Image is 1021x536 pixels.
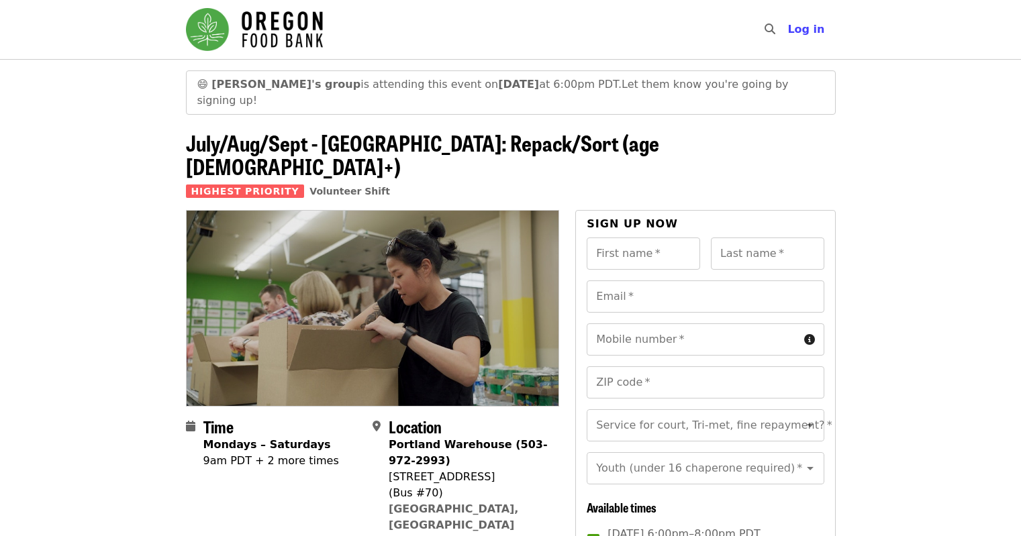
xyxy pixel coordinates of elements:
div: (Bus #70) [389,485,548,501]
input: ZIP code [587,366,824,398]
strong: Portland Warehouse (503-972-2993) [389,438,548,467]
span: Available times [587,498,657,516]
i: map-marker-alt icon [373,420,381,433]
i: search icon [765,23,775,36]
span: is attending this event on at 6:00pm PDT. [211,78,622,91]
button: Log in [777,16,835,43]
span: Location [389,415,442,438]
img: July/Aug/Sept - Portland: Repack/Sort (age 8+) organized by Oregon Food Bank [187,211,559,405]
strong: Mondays – Saturdays [203,438,331,451]
button: Open [801,416,820,435]
input: First name [587,237,700,270]
div: 9am PDT + 2 more times [203,453,339,469]
i: circle-info icon [804,333,815,346]
i: calendar icon [186,420,195,433]
span: Sign up now [587,217,678,230]
input: Last name [711,237,824,270]
span: Time [203,415,234,438]
strong: [PERSON_NAME]'s group [211,78,360,91]
input: Mobile number [587,323,798,356]
input: Search [783,13,794,46]
div: [STREET_ADDRESS] [389,469,548,485]
span: grinning face emoji [197,78,209,91]
span: Highest Priority [186,184,305,198]
strong: [DATE] [498,78,539,91]
a: Volunteer Shift [309,186,390,197]
span: Log in [787,23,824,36]
img: Oregon Food Bank - Home [186,8,323,51]
span: July/Aug/Sept - [GEOGRAPHIC_DATA]: Repack/Sort (age [DEMOGRAPHIC_DATA]+) [186,127,659,182]
button: Open [801,459,820,478]
input: Email [587,280,824,313]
